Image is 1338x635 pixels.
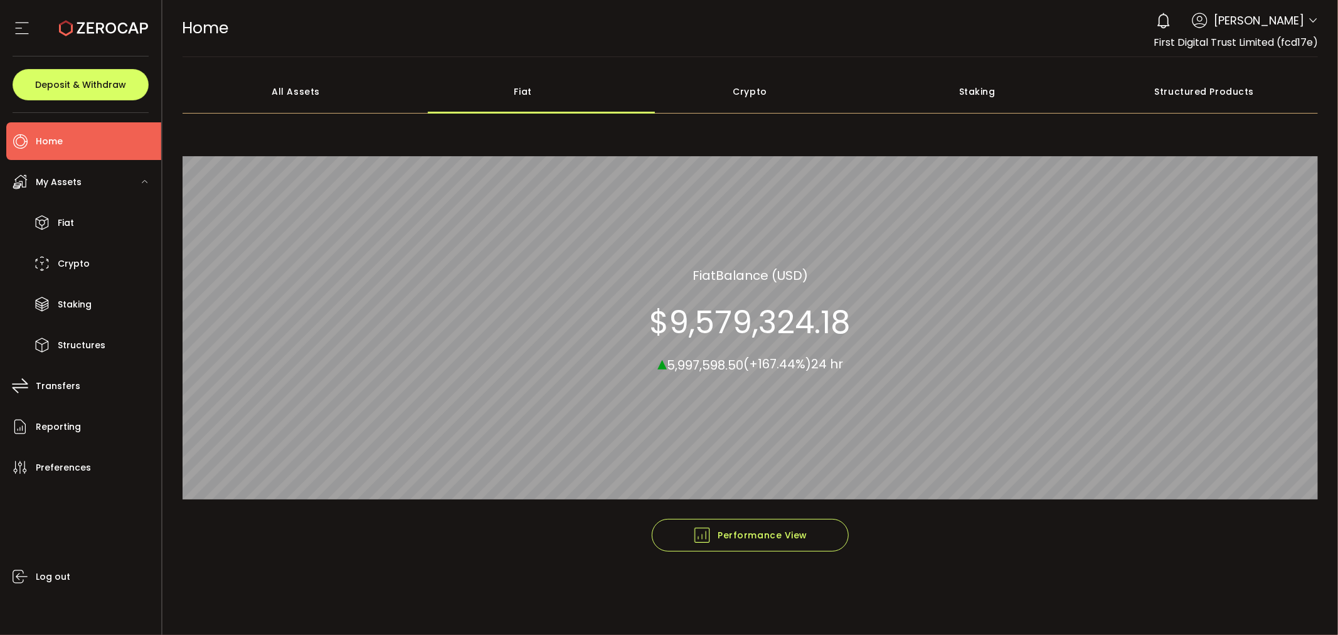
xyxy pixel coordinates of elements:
span: Crypto [58,255,90,273]
button: Performance View [652,519,849,552]
span: Fiat [693,266,716,285]
span: Home [183,17,229,39]
span: [PERSON_NAME] [1214,12,1304,29]
span: Home [36,132,63,151]
span: Staking [58,296,92,314]
div: Structured Products [1091,70,1318,114]
div: Fiat [410,70,637,114]
span: Performance View [693,526,807,545]
span: 24 hr [811,356,843,373]
span: Fiat [58,214,74,232]
span: Log out [36,568,70,586]
span: Preferences [36,459,91,477]
span: Structures [58,336,105,355]
div: All Assets [183,70,410,114]
span: (+167.44%) [743,356,811,373]
iframe: Chat Widget [1275,575,1338,635]
span: Transfers [36,377,80,395]
span: Deposit & Withdraw [35,80,126,89]
span: 5,997,598.50 [667,356,743,374]
button: Deposit & Withdraw [13,69,149,100]
div: Crypto [637,70,864,114]
section: Balance (USD) [693,266,808,285]
section: $9,579,324.18 [649,304,851,341]
span: Reporting [36,418,81,436]
span: My Assets [36,173,82,191]
div: Staking [864,70,1091,114]
span: First Digital Trust Limited (fcd17e) [1154,35,1318,50]
span: ▴ [657,350,667,376]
